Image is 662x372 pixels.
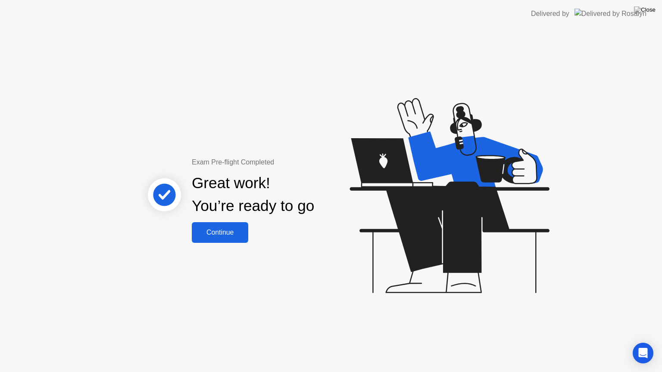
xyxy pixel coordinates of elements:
[531,9,569,19] div: Delivered by
[633,343,653,363] div: Open Intercom Messenger
[192,157,370,167] div: Exam Pre-flight Completed
[575,9,646,19] img: Delivered by Rosalyn
[634,6,656,13] img: Close
[192,172,314,217] div: Great work! You’re ready to go
[192,222,248,243] button: Continue
[194,229,246,236] div: Continue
